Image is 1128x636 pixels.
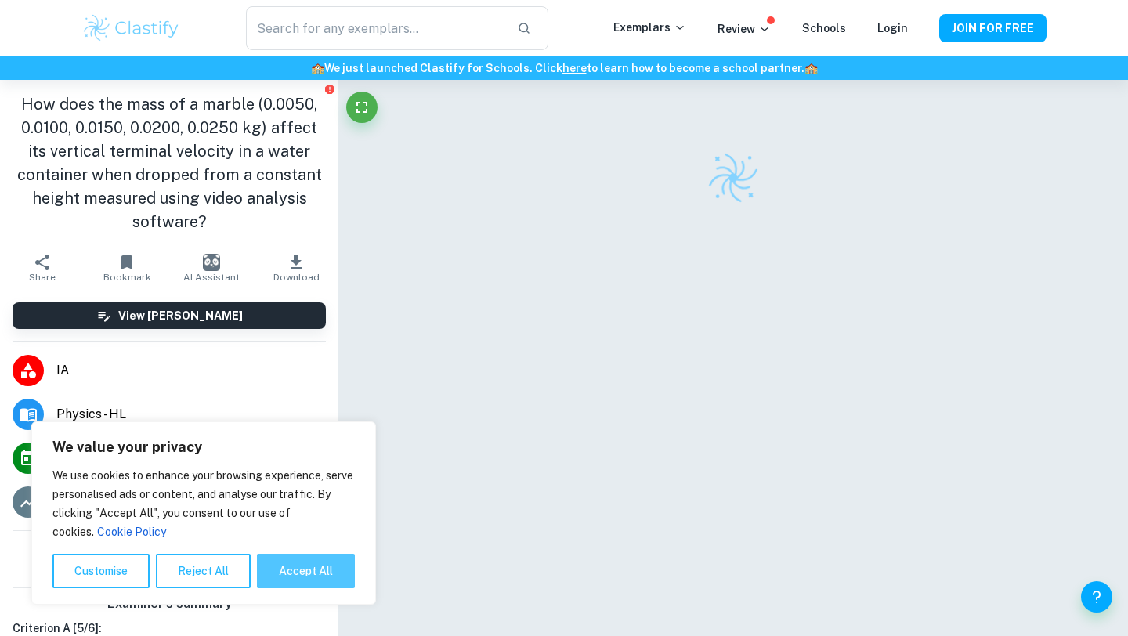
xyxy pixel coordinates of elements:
[562,62,587,74] a: here
[273,272,320,283] span: Download
[13,92,326,233] h1: How does the mass of a marble (0.0050, 0.0100, 0.0150, 0.0200, 0.0250 kg) affect its vertical ter...
[118,307,243,324] h6: View [PERSON_NAME]
[13,302,326,329] button: View [PERSON_NAME]
[169,246,254,290] button: AI Assistant
[29,272,56,283] span: Share
[56,361,326,380] span: IA
[31,421,376,605] div: We value your privacy
[52,554,150,588] button: Customise
[324,83,335,95] button: Report issue
[1081,581,1112,613] button: Help and Feedback
[802,22,846,34] a: Schools
[6,594,332,613] h6: Examiner's summary
[52,466,355,541] p: We use cookies to enhance your browsing experience, serve personalised ads or content, and analys...
[81,13,181,44] img: Clastify logo
[718,20,771,38] p: Review
[96,525,167,539] a: Cookie Policy
[103,272,151,283] span: Bookmark
[156,554,251,588] button: Reject All
[804,62,818,74] span: 🏫
[183,272,240,283] span: AI Assistant
[613,19,686,36] p: Exemplars
[85,246,169,290] button: Bookmark
[246,6,504,50] input: Search for any exemplars...
[203,254,220,271] img: AI Assistant
[56,405,326,424] span: Physics - HL
[3,60,1125,77] h6: We just launched Clastify for Schools. Click to learn how to become a school partner.
[254,246,338,290] button: Download
[705,150,761,206] img: Clastify logo
[311,62,324,74] span: 🏫
[52,438,355,457] p: We value your privacy
[877,22,908,34] a: Login
[939,14,1047,42] button: JOIN FOR FREE
[346,92,378,123] button: Fullscreen
[257,554,355,588] button: Accept All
